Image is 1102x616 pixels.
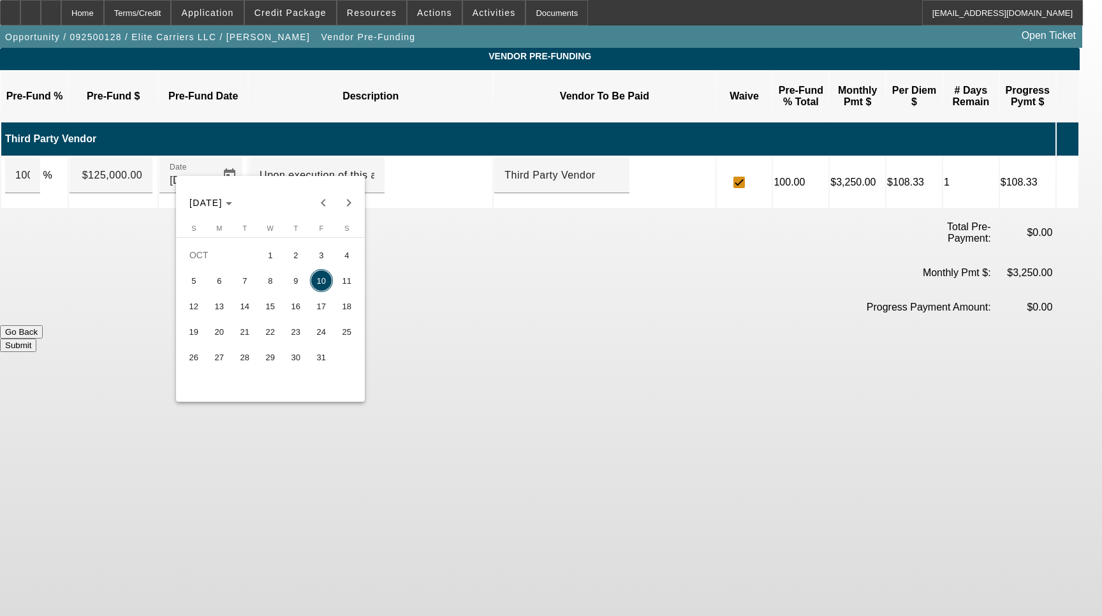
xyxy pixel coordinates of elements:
[259,320,282,343] span: 22
[258,319,283,344] button: October 22, 2025
[233,295,256,318] span: 14
[284,320,307,343] span: 23
[208,295,231,318] span: 13
[232,268,258,293] button: October 7, 2025
[309,242,334,268] button: October 3, 2025
[208,346,231,369] span: 27
[233,320,256,343] span: 21
[208,320,231,343] span: 20
[293,224,298,232] span: T
[184,191,237,214] button: Choose month and year
[334,242,360,268] button: October 4, 2025
[334,268,360,293] button: October 11, 2025
[283,344,309,370] button: October 30, 2025
[309,344,334,370] button: October 31, 2025
[207,293,232,319] button: October 13, 2025
[335,244,358,267] span: 4
[181,344,207,370] button: October 26, 2025
[233,346,256,369] span: 28
[309,268,334,293] button: October 10, 2025
[344,224,349,232] span: S
[181,293,207,319] button: October 12, 2025
[310,320,333,343] span: 24
[319,224,323,232] span: F
[181,268,207,293] button: October 5, 2025
[310,346,333,369] span: 31
[259,346,282,369] span: 29
[182,346,205,369] span: 26
[309,319,334,344] button: October 24, 2025
[284,244,307,267] span: 2
[259,269,282,292] span: 8
[284,269,307,292] span: 9
[335,295,358,318] span: 18
[207,344,232,370] button: October 27, 2025
[334,293,360,319] button: October 18, 2025
[216,224,222,232] span: M
[283,319,309,344] button: October 23, 2025
[189,198,223,208] span: [DATE]
[283,293,309,319] button: October 16, 2025
[207,319,232,344] button: October 20, 2025
[182,320,205,343] span: 19
[283,268,309,293] button: October 9, 2025
[191,224,196,232] span: S
[259,244,282,267] span: 1
[182,295,205,318] span: 12
[232,344,258,370] button: October 28, 2025
[181,242,258,268] td: OCT
[258,268,283,293] button: October 8, 2025
[335,320,358,343] span: 25
[232,319,258,344] button: October 21, 2025
[284,346,307,369] span: 30
[283,242,309,268] button: October 2, 2025
[258,344,283,370] button: October 29, 2025
[310,295,333,318] span: 17
[336,190,362,216] button: Next month
[311,190,336,216] button: Previous month
[207,268,232,293] button: October 6, 2025
[233,269,256,292] span: 7
[334,319,360,344] button: October 25, 2025
[335,269,358,292] span: 11
[232,293,258,319] button: October 14, 2025
[310,269,333,292] span: 10
[258,293,283,319] button: October 15, 2025
[259,295,282,318] span: 15
[242,224,247,232] span: T
[182,269,205,292] span: 5
[181,319,207,344] button: October 19, 2025
[309,293,334,319] button: October 17, 2025
[258,242,283,268] button: October 1, 2025
[284,295,307,318] span: 16
[267,224,274,232] span: W
[208,269,231,292] span: 6
[310,244,333,267] span: 3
